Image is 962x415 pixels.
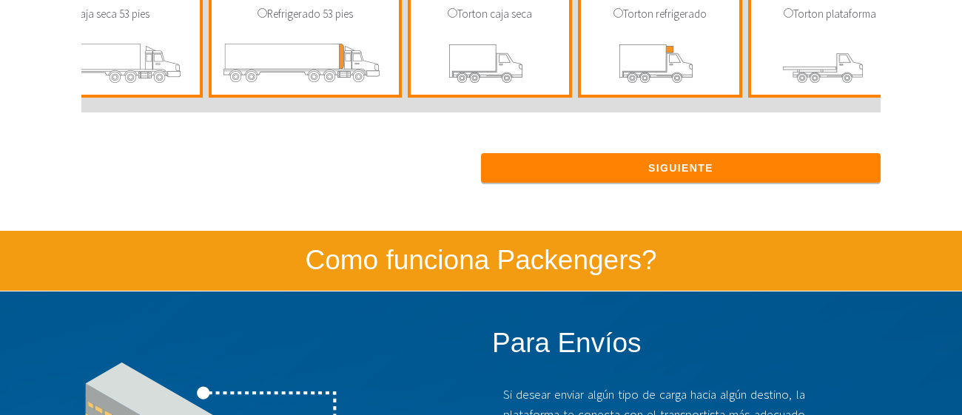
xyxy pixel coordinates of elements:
h2: Como funciona Packengers? [59,246,903,276]
p: Refrigerado 53 pies [219,5,391,23]
img: transporte de carga torton plataforma [762,37,898,95]
img: transporte de carga torton refrigerado [592,37,728,95]
p: Torton caja seca [418,5,562,23]
p: Torton plataforma [758,5,902,23]
img: transporte de carga caja seca 53 pies [24,37,189,95]
img: transporte de carga refrigerado 53 pies [223,37,388,95]
img: transporte de carga torton caja seca [422,37,558,95]
iframe: Drift Widget Chat Controller [888,341,944,397]
h2: Para Envíos [492,328,881,359]
p: Caja seca 53 pies [20,5,192,23]
button: Siguiente [481,153,881,183]
p: Torton refrigerado [588,5,732,23]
